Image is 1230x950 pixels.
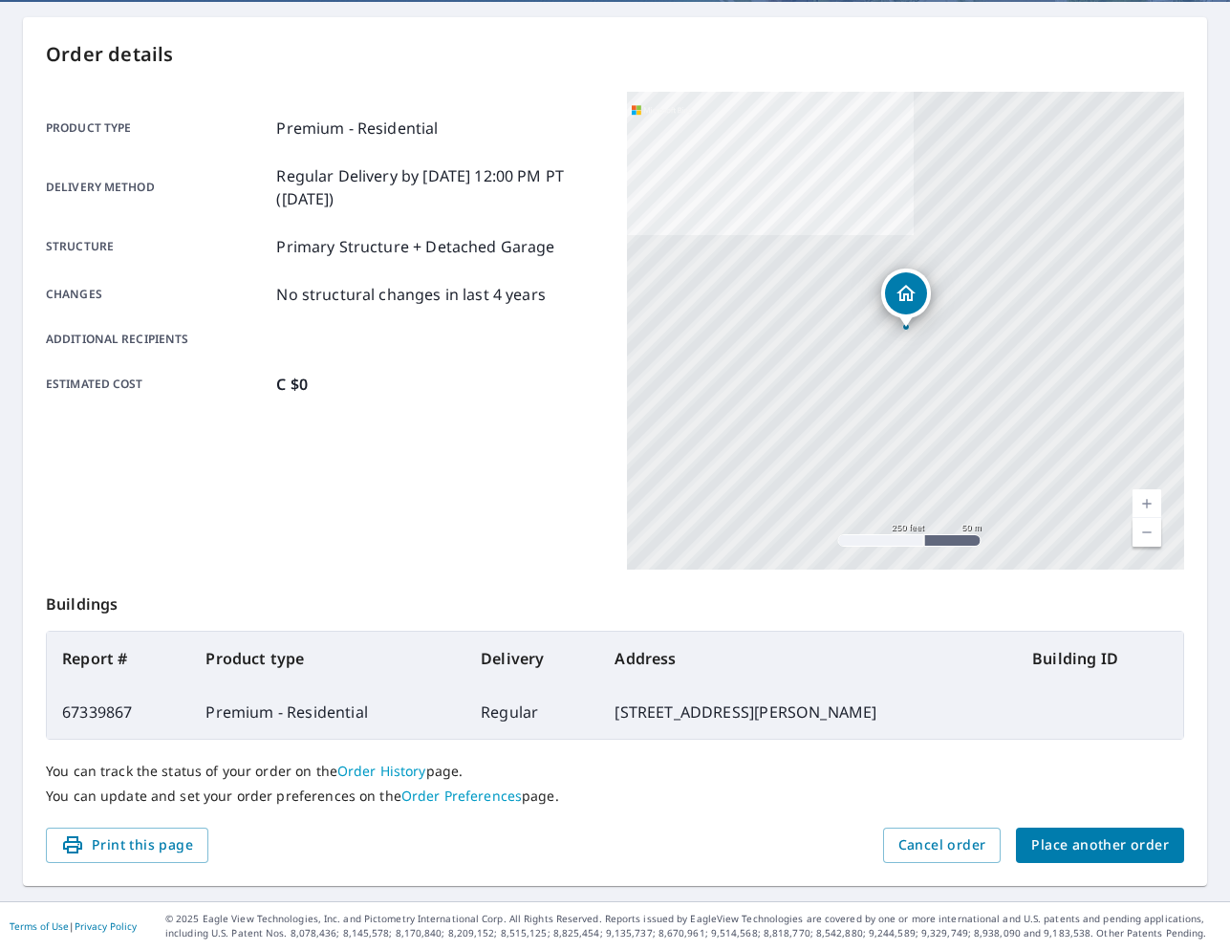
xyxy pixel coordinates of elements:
p: Order details [46,40,1184,69]
p: No structural changes in last 4 years [276,283,546,306]
td: Regular [465,685,599,739]
p: © 2025 Eagle View Technologies, Inc. and Pictometry International Corp. All Rights Reserved. Repo... [165,912,1220,940]
td: 67339867 [47,685,190,739]
p: Product type [46,117,269,140]
a: Order History [337,762,426,780]
p: C $0 [276,373,308,396]
a: Terms of Use [10,919,69,933]
p: Structure [46,235,269,258]
p: Delivery method [46,164,269,210]
p: | [10,920,137,932]
p: Estimated cost [46,373,269,396]
p: Buildings [46,570,1184,631]
span: Cancel order [898,833,986,857]
th: Delivery [465,632,599,685]
td: [STREET_ADDRESS][PERSON_NAME] [599,685,1017,739]
p: Additional recipients [46,331,269,348]
p: You can update and set your order preferences on the page. [46,788,1184,805]
td: Premium - Residential [190,685,465,739]
span: Place another order [1031,833,1169,857]
th: Address [599,632,1017,685]
span: Print this page [61,833,193,857]
a: Current Level 17, Zoom In [1133,489,1161,518]
a: Current Level 17, Zoom Out [1133,518,1161,547]
button: Print this page [46,828,208,863]
div: Dropped pin, building 1, Residential property, 35 HOOK LANE PRINCE EDWARD COUNTY ON K0K2T0 [881,269,931,328]
p: Primary Structure + Detached Garage [276,235,554,258]
p: You can track the status of your order on the page. [46,763,1184,780]
button: Place another order [1016,828,1184,863]
th: Report # [47,632,190,685]
th: Building ID [1017,632,1183,685]
p: Changes [46,283,269,306]
p: Premium - Residential [276,117,438,140]
p: Regular Delivery by [DATE] 12:00 PM PT ([DATE]) [276,164,603,210]
button: Cancel order [883,828,1002,863]
a: Order Preferences [401,787,522,805]
a: Privacy Policy [75,919,137,933]
th: Product type [190,632,465,685]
